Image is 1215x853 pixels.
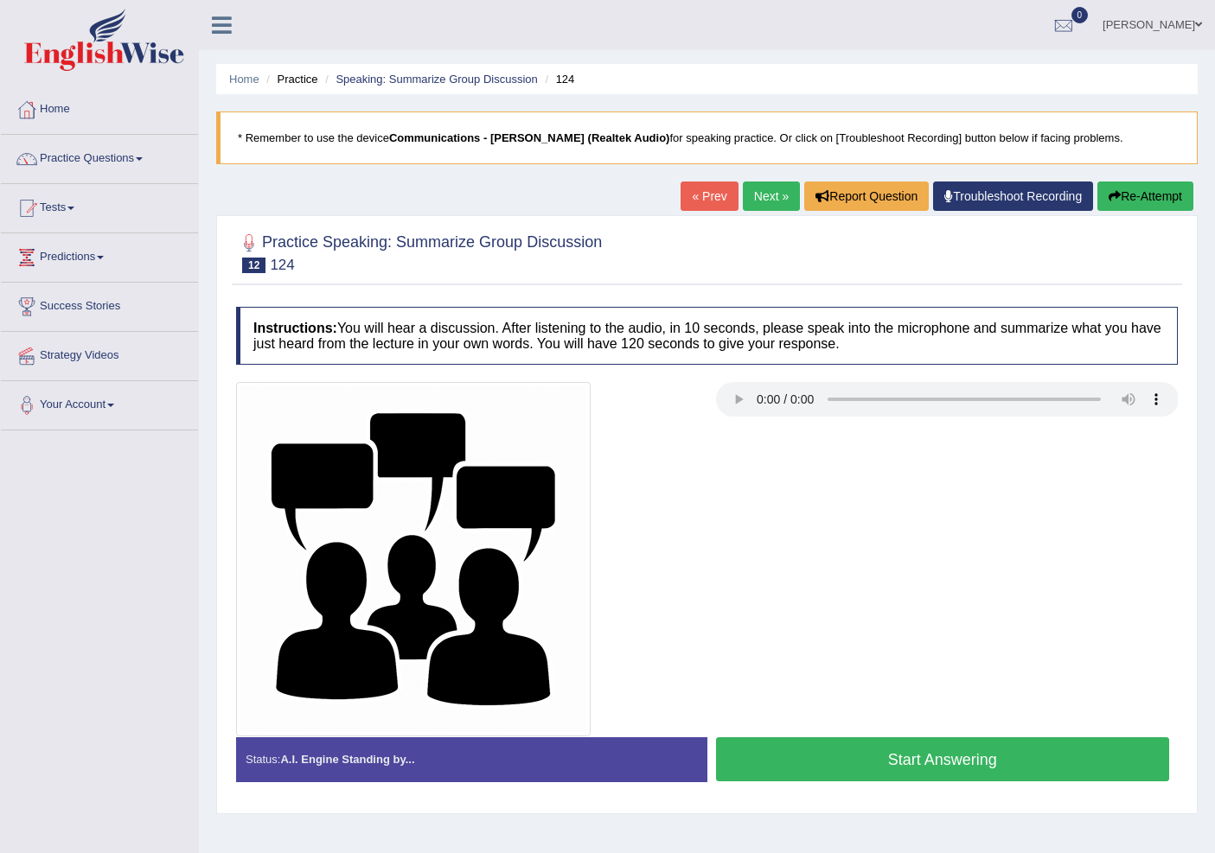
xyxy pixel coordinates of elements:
a: Strategy Videos [1,332,198,375]
a: Your Account [1,381,198,424]
button: Re-Attempt [1097,181,1193,211]
b: Instructions: [253,321,337,335]
small: 124 [270,257,294,273]
a: Next » [743,181,800,211]
a: « Prev [681,181,738,211]
a: Troubleshoot Recording [933,181,1093,211]
div: Status: [236,737,707,781]
a: Practice Questions [1,135,198,178]
a: Success Stories [1,283,198,326]
li: 124 [540,71,574,87]
a: Home [229,73,259,86]
h4: You will hear a discussion. After listening to the audio, in 10 seconds, please speak into the mi... [236,307,1178,365]
a: Tests [1,184,198,227]
blockquote: * Remember to use the device for speaking practice. Or click on [Troubleshoot Recording] button b... [216,111,1198,164]
button: Start Answering [716,737,1170,781]
a: Home [1,86,198,129]
a: Speaking: Summarize Group Discussion [336,73,537,86]
strong: A.I. Engine Standing by... [280,753,414,766]
span: 12 [242,258,265,273]
b: Communications - [PERSON_NAME] (Realtek Audio) [389,131,670,144]
span: 0 [1071,7,1089,23]
li: Practice [262,71,317,87]
button: Report Question [804,181,929,211]
a: Predictions [1,233,198,277]
h2: Practice Speaking: Summarize Group Discussion [236,230,602,273]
